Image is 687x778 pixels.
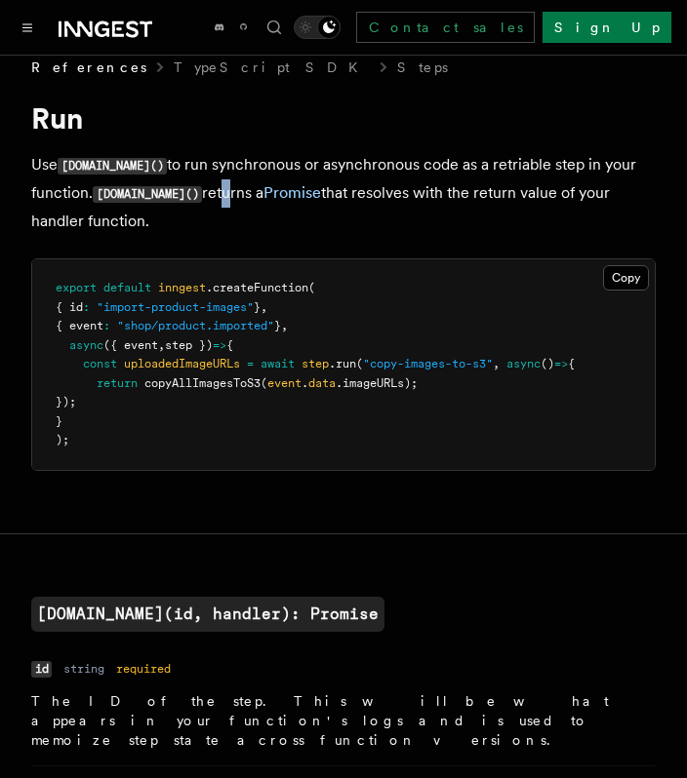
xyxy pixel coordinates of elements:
h1: Run [31,100,656,136]
span: ({ event [103,338,158,352]
span: inngest [158,281,206,294]
span: : [83,300,90,314]
span: References [31,58,146,77]
button: Find something... [263,16,286,39]
span: step [302,357,329,370]
a: Steps [397,58,448,77]
span: return [97,376,138,390]
span: const [83,357,117,370]
span: uploadedImageURLs [124,357,240,370]
span: => [213,338,226,352]
span: } [254,300,261,314]
span: : [103,319,110,332]
span: } [56,414,62,428]
button: Copy [603,265,649,291]
span: } [274,319,281,332]
span: . [302,376,308,390]
span: async [506,357,541,370]
dd: required [116,661,171,677]
span: "copy-images-to-s3" [363,357,493,370]
span: { [226,338,233,352]
a: Promise [263,183,321,202]
span: ( [261,376,267,390]
span: }); [56,395,76,408]
code: [DOMAIN_NAME]() [58,158,167,175]
span: { event [56,319,103,332]
button: Toggle navigation [16,16,39,39]
span: => [554,357,568,370]
span: , [261,300,267,314]
code: id [31,661,52,678]
span: .run [329,357,356,370]
span: .createFunction [206,281,308,294]
p: The ID of the step. This will be what appears in your function's logs and is used to memoize step... [31,691,656,750]
span: await [261,357,295,370]
span: event [267,376,302,390]
a: Sign Up [543,12,671,43]
span: , [158,338,165,352]
span: default [103,281,151,294]
span: async [69,338,103,352]
span: { id [56,300,83,314]
a: Contact sales [356,12,535,43]
span: ( [356,357,363,370]
span: = [247,357,254,370]
span: { [568,357,575,370]
span: "shop/product.imported" [117,319,274,332]
span: "import-product-images" [97,300,254,314]
dd: string [63,661,104,677]
button: Toggle dark mode [294,16,341,39]
span: copyAllImagesToS3 [144,376,261,390]
span: export [56,281,97,294]
a: TypeScript SDK [174,58,370,77]
span: ); [56,433,69,447]
span: ( [308,281,315,294]
span: , [281,319,288,332]
span: , [493,357,500,370]
a: [DOMAIN_NAME](id, handler): Promise [31,597,384,632]
code: [DOMAIN_NAME]() [93,186,202,203]
span: step }) [165,338,213,352]
span: data [308,376,336,390]
p: Use to run synchronous or asynchronous code as a retriable step in your function. returns a that ... [31,151,656,235]
span: () [541,357,554,370]
span: .imageURLs); [336,376,418,390]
